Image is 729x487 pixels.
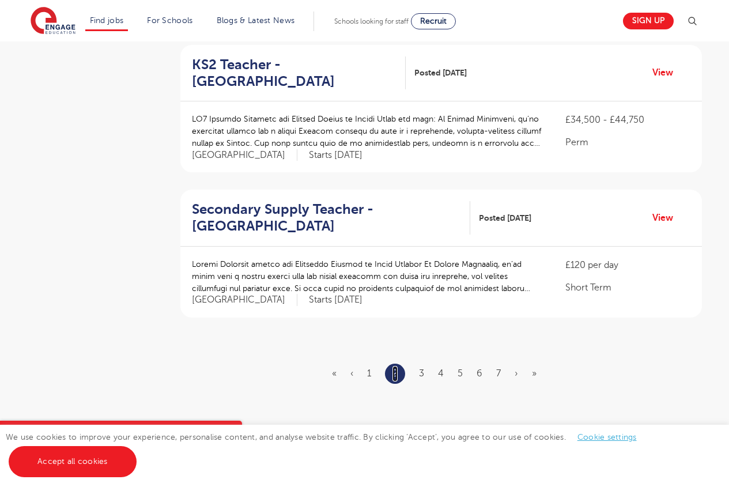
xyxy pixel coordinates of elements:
a: Recruit [411,13,456,29]
span: [GEOGRAPHIC_DATA] [192,149,297,161]
span: We use cookies to improve your experience, personalise content, and analyse website traffic. By c... [6,433,648,466]
img: Engage Education [31,7,75,36]
a: KS2 Teacher - [GEOGRAPHIC_DATA] [192,56,406,90]
a: Previous [350,368,353,379]
h2: Secondary Supply Teacher - [GEOGRAPHIC_DATA] [192,201,462,235]
a: For Schools [147,16,192,25]
a: 2 [392,366,398,381]
span: Posted [DATE] [414,67,467,79]
h2: KS2 Teacher - [GEOGRAPHIC_DATA] [192,56,396,90]
a: 6 [477,368,482,379]
p: Short Term [565,281,690,295]
p: Loremi Dolorsit ametco adi Elitseddo Eiusmod te Incid Utlabor Et Dolore Magnaaliq, en’ad minim ve... [192,258,543,295]
a: Last [532,368,537,379]
p: Starts [DATE] [309,149,362,161]
p: £120 per day [565,258,690,272]
a: Accept all cookies [9,446,137,477]
a: Next [515,368,518,379]
a: Secondary Supply Teacher - [GEOGRAPHIC_DATA] [192,201,471,235]
a: View [652,210,682,225]
a: Sign up [623,13,674,29]
a: Blogs & Latest News [217,16,295,25]
span: Posted [DATE] [479,212,531,224]
a: Find jobs [90,16,124,25]
a: View [652,65,682,80]
button: Close [219,421,242,444]
span: [GEOGRAPHIC_DATA] [192,294,297,306]
p: LO7 Ipsumdo Sitametc adi Elitsed Doeius te Incidi Utlab etd magn: Al Enimad Minimveni, qu’no exer... [192,113,543,149]
p: Starts [DATE] [309,294,362,306]
a: 3 [419,368,424,379]
a: First [332,368,337,379]
span: Schools looking for staff [334,17,409,25]
a: 4 [438,368,444,379]
a: 5 [458,368,463,379]
p: Perm [565,135,690,149]
span: Recruit [420,17,447,25]
a: 1 [367,368,371,379]
a: 7 [496,368,501,379]
p: £34,500 - £44,750 [565,113,690,127]
a: Cookie settings [577,433,637,441]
